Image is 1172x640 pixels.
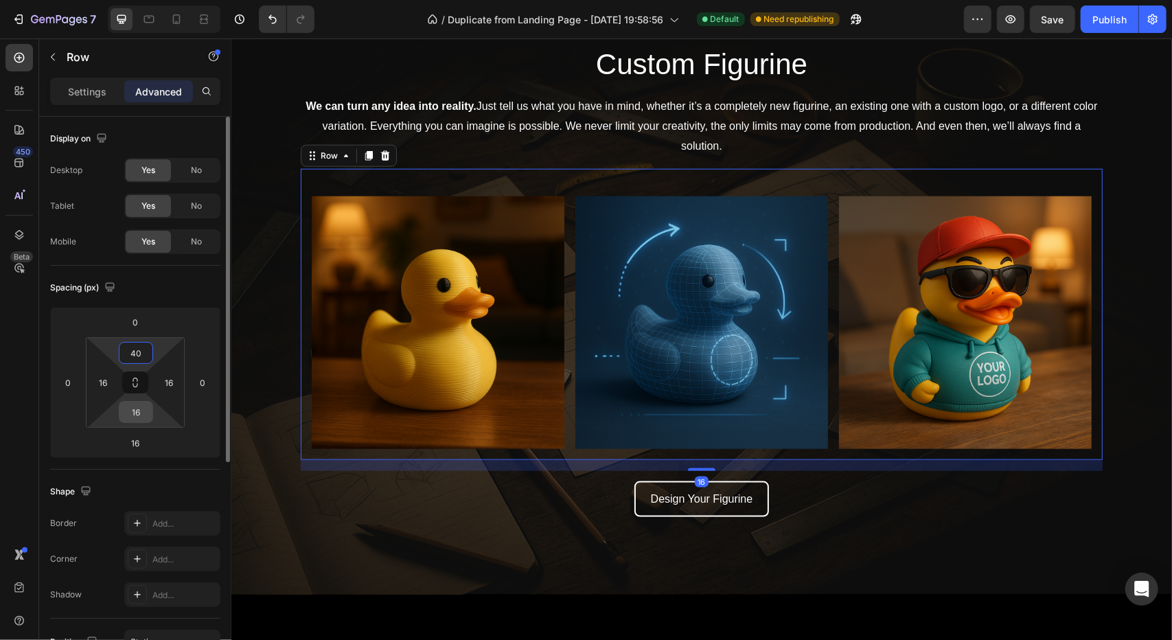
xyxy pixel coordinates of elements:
[50,553,78,565] div: Corner
[711,13,739,25] span: Default
[90,11,96,27] p: 7
[50,130,110,148] div: Display on
[50,164,82,176] div: Desktop
[141,164,155,176] span: Yes
[231,38,1172,640] iframe: Design area
[122,402,150,422] input: l
[1030,5,1075,33] button: Save
[50,588,82,601] div: Shadow
[1092,12,1127,27] div: Publish
[344,158,597,411] img: gempages_579494084750607129-04d7d202-da05-4cf1-8af3-b8e1ad2a5511.png
[152,553,217,566] div: Add...
[13,146,33,157] div: 450
[1042,14,1064,25] span: Save
[93,372,113,393] input: l
[1081,5,1138,33] button: Publish
[442,12,446,27] span: /
[50,200,74,212] div: Tablet
[135,84,182,99] p: Advanced
[152,589,217,602] div: Add...
[1125,573,1158,606] div: Open Intercom Messenger
[141,236,155,248] span: Yes
[420,451,522,471] p: Design Your Figurine
[403,443,538,479] button: <p>Design Your Figurine</p>
[67,49,183,65] p: Row
[152,518,217,530] div: Add...
[191,236,202,248] span: No
[5,5,102,33] button: 7
[608,158,860,411] img: gempages_579494084750607129-4d0694ec-4c64-4ca5-8411-15cd5b58fd11.png
[192,372,213,393] input: 0
[764,13,834,25] span: Need republishing
[68,84,106,99] p: Settings
[159,372,179,393] input: l
[122,343,150,363] input: 40
[463,438,477,449] div: 16
[50,483,94,501] div: Shape
[141,200,155,212] span: Yes
[87,111,109,124] div: Row
[50,517,77,529] div: Border
[50,279,118,297] div: Spacing (px)
[122,433,149,453] input: l
[191,200,202,212] span: No
[448,12,664,27] span: Duplicate from Landing Page - [DATE] 19:58:56
[122,312,149,332] input: 0
[191,164,202,176] span: No
[58,372,78,393] input: 0
[259,5,314,33] div: Undo/Redo
[10,251,33,262] div: Beta
[50,236,76,248] div: Mobile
